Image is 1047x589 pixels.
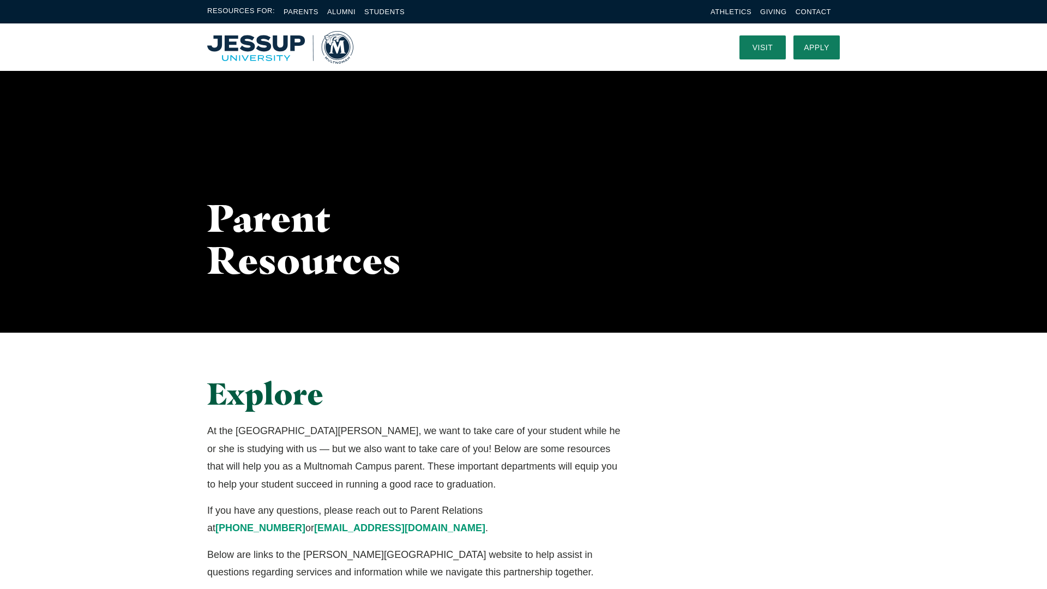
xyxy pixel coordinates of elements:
a: Parents [284,8,318,16]
a: [EMAIL_ADDRESS][DOMAIN_NAME] [314,522,485,533]
span: Resources For: [207,5,275,18]
a: Visit [739,35,786,59]
a: Contact [796,8,831,16]
a: Alumni [327,8,356,16]
h1: Parent Resources [207,197,459,281]
img: Multnomah University Logo [207,31,353,64]
a: Athletics [711,8,751,16]
a: Home [207,31,353,64]
h2: Explore [207,376,622,411]
a: [PHONE_NUMBER] [215,522,305,533]
a: Students [364,8,405,16]
a: Apply [793,35,840,59]
p: If you have any questions, please reach out to Parent Relations at or . [207,502,622,537]
a: Giving [760,8,787,16]
p: At the [GEOGRAPHIC_DATA][PERSON_NAME], we want to take care of your student while he or she is st... [207,422,622,493]
p: Below are links to the [PERSON_NAME][GEOGRAPHIC_DATA] website to help assist in questions regardi... [207,546,622,581]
